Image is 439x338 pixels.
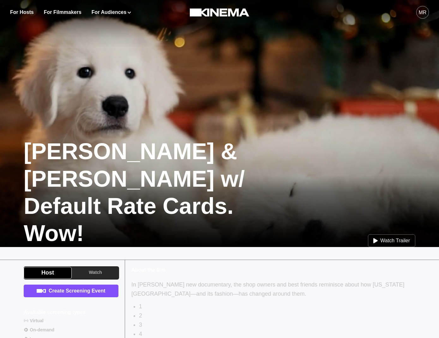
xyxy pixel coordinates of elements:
button: For Audiences [92,9,131,16]
a: For Hosts [10,9,34,16]
p: Virtual [30,317,43,324]
p: 2 [139,311,415,320]
p: 3 [139,320,415,329]
a: For Filmmakers [44,9,81,16]
p: Available screening types [24,309,86,316]
h1: [PERSON_NAME] & [PERSON_NAME] w/ Default Rate Cards. Wow! [24,138,286,247]
a: Create Screening Event [24,285,118,297]
div: MR [419,9,427,16]
button: Watch Trailer [368,234,415,247]
p: 1 [139,302,415,311]
p: About the film [131,266,415,274]
p: On-demand [30,327,54,333]
p: In [PERSON_NAME] new documentary, the shop owners and best friends reminisce about how [US_STATE]... [131,280,415,299]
